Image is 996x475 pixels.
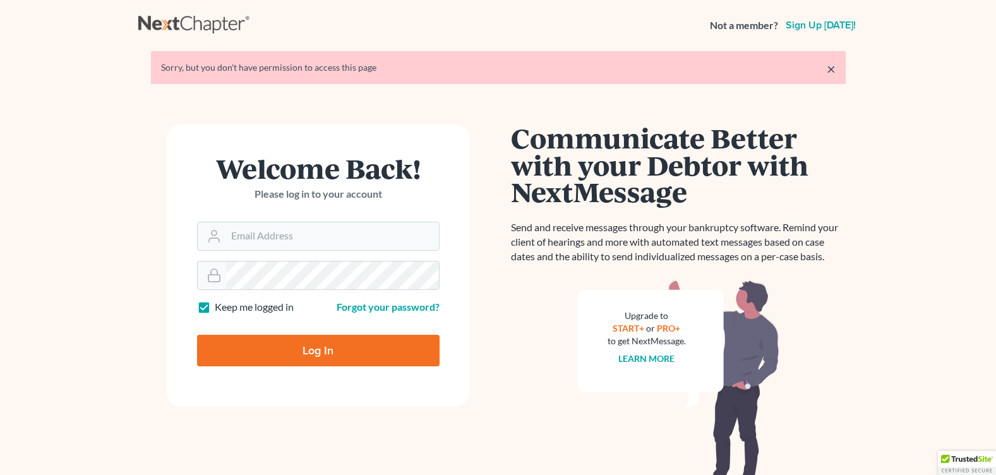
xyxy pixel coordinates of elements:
[710,18,778,33] strong: Not a member?
[511,124,846,205] h1: Communicate Better with your Debtor with NextMessage
[226,222,439,250] input: Email Address
[608,310,686,322] div: Upgrade to
[783,20,858,30] a: Sign up [DATE]!
[608,335,686,347] div: to get NextMessage.
[337,301,440,313] a: Forgot your password?
[613,323,644,334] a: START+
[827,61,836,76] a: ×
[646,323,655,334] span: or
[161,61,836,74] div: Sorry, but you don't have permission to access this page
[215,300,294,315] label: Keep me logged in
[197,335,440,366] input: Log In
[938,451,996,475] div: TrustedSite Certified
[197,155,440,182] h1: Welcome Back!
[511,220,846,264] p: Send and receive messages through your bankruptcy software. Remind your client of hearings and mo...
[657,323,680,334] a: PRO+
[618,353,675,364] a: Learn more
[197,187,440,201] p: Please log in to your account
